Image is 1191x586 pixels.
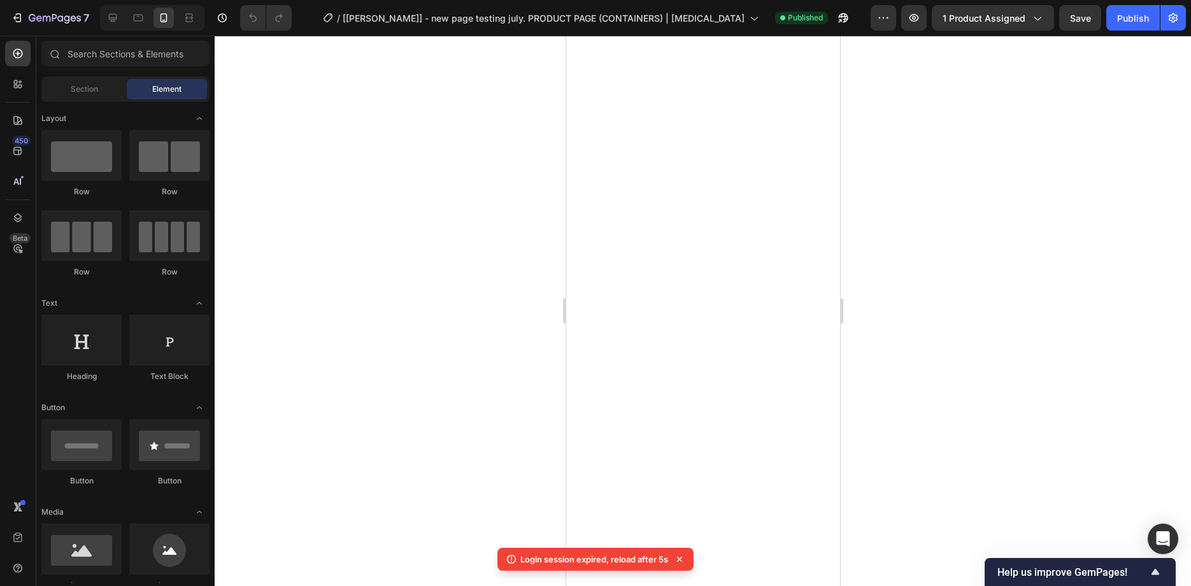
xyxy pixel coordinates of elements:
div: Row [129,266,210,278]
span: Button [41,402,65,413]
span: Save [1070,13,1091,24]
button: 7 [5,5,95,31]
div: Publish [1117,11,1149,25]
div: Beta [10,233,31,243]
iframe: Design area [566,36,840,586]
span: Toggle open [189,108,210,129]
span: Media [41,506,64,518]
span: Section [71,83,98,95]
span: Text [41,297,57,309]
span: Help us improve GemPages! [997,566,1148,578]
span: / [337,11,340,25]
p: Login session expired, reload after 5s [520,553,668,566]
button: Publish [1106,5,1160,31]
div: Text Block [129,371,210,382]
button: Show survey - Help us improve GemPages! [997,564,1163,580]
input: Search Sections & Elements [41,41,210,66]
button: 1 product assigned [932,5,1054,31]
div: Open Intercom Messenger [1148,524,1178,554]
div: 450 [12,136,31,146]
span: Toggle open [189,502,210,522]
span: Element [152,83,182,95]
div: Button [129,475,210,487]
div: Row [41,266,122,278]
div: Row [41,186,122,197]
span: 1 product assigned [943,11,1025,25]
div: Row [129,186,210,197]
button: Save [1059,5,1101,31]
span: Published [788,12,823,24]
span: Toggle open [189,397,210,418]
p: 7 [83,10,89,25]
div: Heading [41,371,122,382]
div: Undo/Redo [240,5,292,31]
span: [[PERSON_NAME]] - new page testing july. PRODUCT PAGE (CONTAINERS) | [MEDICAL_DATA] [343,11,745,25]
span: Toggle open [189,293,210,313]
span: Layout [41,113,66,124]
div: Button [41,475,122,487]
